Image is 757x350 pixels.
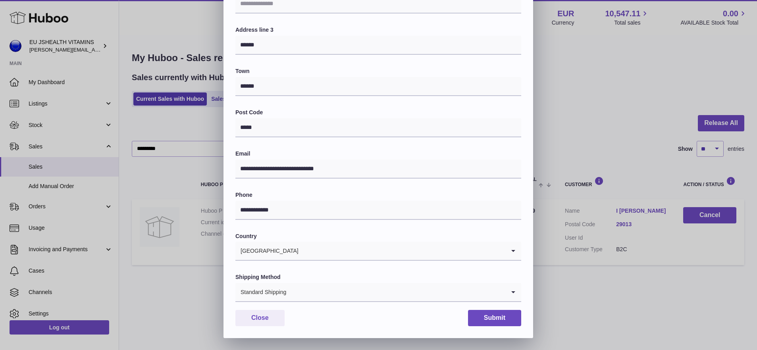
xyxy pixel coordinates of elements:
[235,283,521,302] div: Search for option
[235,67,521,75] label: Town
[235,242,299,260] span: [GEOGRAPHIC_DATA]
[235,109,521,116] label: Post Code
[235,26,521,34] label: Address line 3
[287,283,505,301] input: Search for option
[235,150,521,158] label: Email
[235,283,287,301] span: Standard Shipping
[235,233,521,240] label: Country
[235,242,521,261] div: Search for option
[235,273,521,281] label: Shipping Method
[468,310,521,326] button: Submit
[235,191,521,199] label: Phone
[299,242,505,260] input: Search for option
[235,310,285,326] button: Close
